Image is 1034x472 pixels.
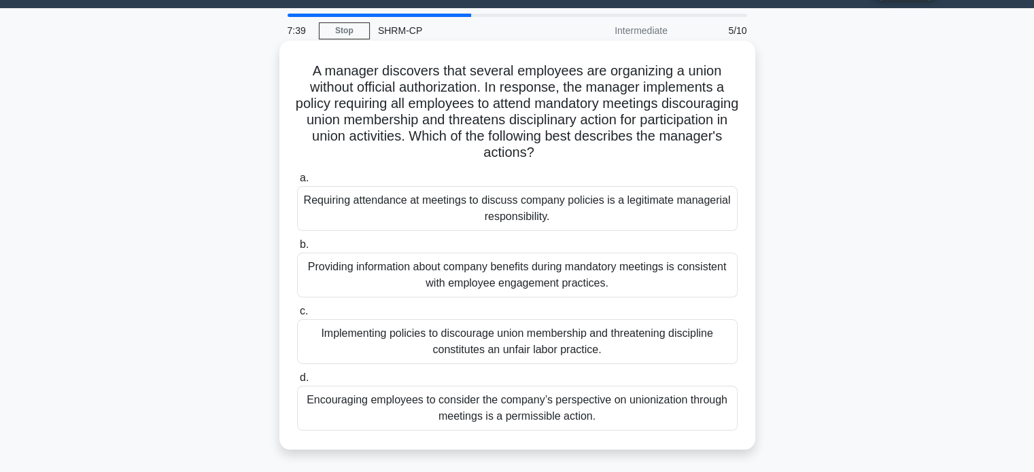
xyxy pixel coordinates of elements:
span: c. [300,305,308,316]
span: d. [300,371,309,383]
span: a. [300,172,309,183]
div: Encouraging employees to consider the company’s perspective on unionization through meetings is a... [297,386,738,431]
h5: A manager discovers that several employees are organizing a union without official authorization.... [296,62,739,162]
div: Implementing policies to discourage union membership and threatening discipline constitutes an un... [297,319,738,364]
div: 5/10 [676,17,755,44]
div: SHRM-CP [370,17,557,44]
div: Providing information about company benefits during mandatory meetings is consistent with employe... [297,253,738,297]
div: 7:39 [279,17,319,44]
div: Intermediate [557,17,676,44]
div: Requiring attendance at meetings to discuss company policies is a legitimate managerial responsib... [297,186,738,231]
a: Stop [319,22,370,39]
span: b. [300,238,309,250]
